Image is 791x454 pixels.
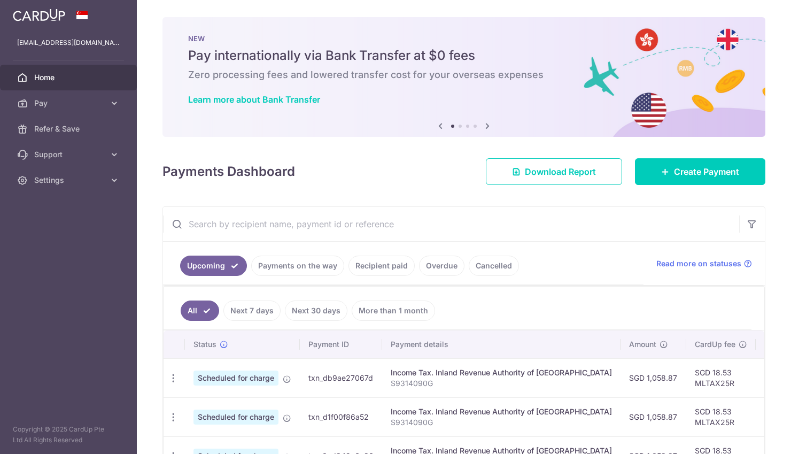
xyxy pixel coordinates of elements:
span: Refer & Save [34,124,105,134]
p: [EMAIL_ADDRESS][DOMAIN_NAME] [17,37,120,48]
h4: Payments Dashboard [162,162,295,181]
p: NEW [188,34,740,43]
span: Settings [34,175,105,186]
input: Search by recipient name, payment id or reference [163,207,739,241]
td: txn_d1f00f86a52 [300,397,382,436]
span: Create Payment [674,165,739,178]
div: Income Tax. Inland Revenue Authority of [GEOGRAPHIC_DATA] [391,367,612,378]
p: S9314090G [391,378,612,389]
a: Download Report [486,158,622,185]
img: Bank transfer banner [162,17,765,137]
h5: Pay internationally via Bank Transfer at $0 fees [188,47,740,64]
a: Learn more about Bank Transfer [188,94,320,105]
span: Read more on statuses [656,258,741,269]
a: Create Payment [635,158,765,185]
a: Cancelled [469,256,519,276]
a: Recipient paid [348,256,415,276]
img: CardUp [13,9,65,21]
a: Overdue [419,256,464,276]
span: Download Report [525,165,596,178]
div: Income Tax. Inland Revenue Authority of [GEOGRAPHIC_DATA] [391,406,612,417]
a: Next 7 days [223,301,281,321]
p: S9314090G [391,417,612,428]
span: CardUp fee [695,339,735,350]
a: More than 1 month [352,301,435,321]
span: Scheduled for charge [193,410,278,425]
a: Upcoming [180,256,247,276]
td: SGD 1,058.87 [621,397,686,436]
a: Next 30 days [285,301,347,321]
a: All [181,301,219,321]
a: Read more on statuses [656,258,752,269]
a: Payments on the way [251,256,344,276]
h6: Zero processing fees and lowered transfer cost for your overseas expenses [188,68,740,81]
td: SGD 18.53 MLTAX25R [686,397,756,436]
th: Payment ID [300,330,382,358]
th: Payment details [382,330,621,358]
td: SGD 18.53 MLTAX25R [686,358,756,397]
span: Home [34,72,105,83]
span: Scheduled for charge [193,371,278,386]
span: Amount [629,339,656,350]
span: Support [34,149,105,160]
span: Pay [34,98,105,109]
td: txn_db9ae27067d [300,358,382,397]
td: SGD 1,058.87 [621,358,686,397]
span: Status [193,339,216,350]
